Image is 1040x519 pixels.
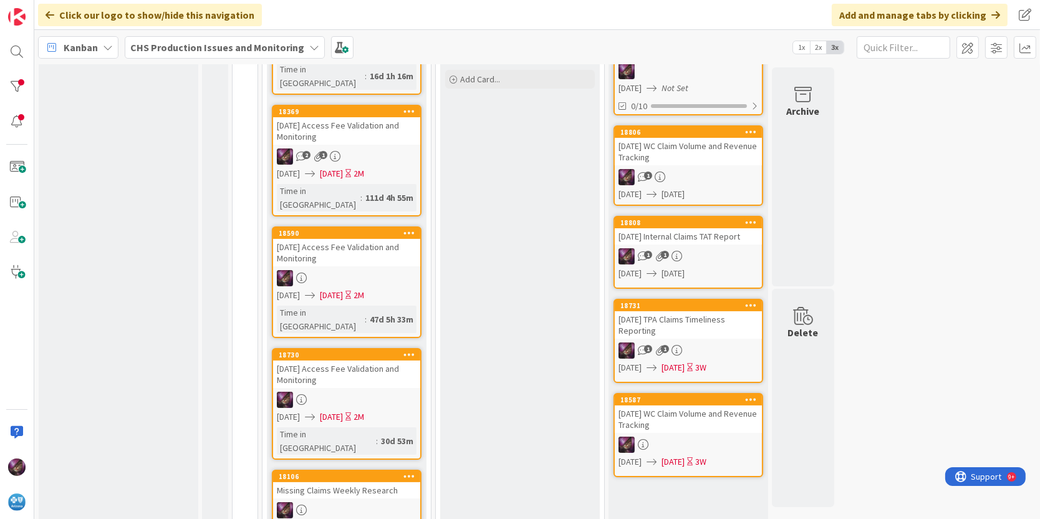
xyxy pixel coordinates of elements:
div: 30d 53m [378,434,416,448]
img: ML [277,148,293,165]
div: 18731 [615,300,762,311]
a: 18369[DATE] Access Fee Validation and MonitoringML[DATE][DATE]2MTime in [GEOGRAPHIC_DATA]:111d 4h... [272,105,421,216]
img: ML [619,342,635,359]
b: CHS Production Issues and Monitoring [130,41,304,54]
div: [DATE] WC Claim Volume and Revenue Tracking [615,405,762,433]
div: 18808 [620,218,762,227]
div: 18587[DATE] WC Claim Volume and Revenue Tracking [615,394,762,433]
div: 18730[DATE] Access Fee Validation and Monitoring [273,349,420,388]
div: Archive [787,104,820,119]
div: 18806[DATE] WC Claim Volume and Revenue Tracking [615,127,762,165]
div: Delete [788,325,819,340]
a: 18590[DATE] Access Fee Validation and MonitoringML[DATE][DATE]2MTime in [GEOGRAPHIC_DATA]:47d 5h 33m [272,226,421,338]
a: ML[DATE]Not Set0/10 [614,31,763,115]
img: ML [277,270,293,286]
div: Add and manage tabs by clicking [832,4,1008,26]
div: Time in [GEOGRAPHIC_DATA] [277,306,365,333]
span: Kanban [64,40,98,55]
span: 1 [644,345,652,353]
div: Time in [GEOGRAPHIC_DATA] [277,427,376,455]
div: 18590 [279,229,420,238]
img: ML [619,63,635,79]
div: [DATE] Internal Claims TAT Report [615,228,762,245]
div: Time in [GEOGRAPHIC_DATA] [277,184,360,211]
div: Missing Claims Weekly Research [273,482,420,498]
div: 18590[DATE] Access Fee Validation and Monitoring [273,228,420,266]
span: Add Card... [460,74,500,85]
div: ML [615,248,762,264]
span: [DATE] [619,361,642,374]
span: : [365,69,367,83]
span: Support [26,2,57,17]
img: avatar [8,493,26,511]
div: [DATE] Access Fee Validation and Monitoring [273,239,420,266]
a: 18587[DATE] WC Claim Volume and Revenue TrackingML[DATE][DATE]3W [614,393,763,477]
span: 2 [302,151,311,159]
span: [DATE] [619,82,642,95]
a: 18731[DATE] TPA Claims Timeliness ReportingML[DATE][DATE]3W [614,299,763,383]
span: [DATE] [619,267,642,280]
div: 18587 [615,394,762,405]
div: 18369 [273,106,420,117]
div: ML [273,502,420,518]
div: 18730 [279,351,420,359]
span: [DATE] [320,410,343,424]
span: [DATE] [662,361,685,374]
div: 2M [354,289,364,302]
div: [DATE] TPA Claims Timeliness Reporting [615,311,762,339]
span: 1 [644,172,652,180]
div: ML [615,63,762,79]
span: [DATE] [277,410,300,424]
div: 18106 [279,472,420,481]
span: 1 [644,251,652,259]
span: [DATE] [277,289,300,302]
img: Visit kanbanzone.com [8,8,26,26]
img: ML [277,502,293,518]
span: 0/10 [631,100,647,113]
div: 18106 [273,471,420,482]
div: 111d 4h 55m [362,191,416,205]
div: [DATE] WC Claim Volume and Revenue Tracking [615,138,762,165]
div: 16d 1h 16m [367,69,416,83]
span: [DATE] [662,455,685,468]
div: 18590 [273,228,420,239]
div: 18106Missing Claims Weekly Research [273,471,420,498]
span: [DATE] [320,167,343,180]
div: ML [615,342,762,359]
div: [DATE] Access Fee Validation and Monitoring [273,117,420,145]
div: 18806 [615,127,762,138]
img: ML [8,458,26,476]
img: ML [619,248,635,264]
div: ML [615,437,762,453]
i: Not Set [662,82,688,94]
div: 2M [354,410,364,424]
div: 18731 [620,301,762,310]
div: 2M [354,167,364,180]
input: Quick Filter... [857,36,950,59]
span: [DATE] [277,167,300,180]
div: Click our logo to show/hide this navigation [38,4,262,26]
span: [DATE] [619,455,642,468]
span: : [376,434,378,448]
span: [DATE] [662,267,685,280]
span: [DATE] [619,188,642,201]
div: ML [273,270,420,286]
div: ML [273,392,420,408]
div: 3W [695,455,706,468]
span: 1 [661,251,669,259]
span: [DATE] [320,289,343,302]
img: ML [619,437,635,453]
span: [DATE] [662,188,685,201]
div: 3W [695,361,706,374]
div: 9+ [63,5,69,15]
div: 47d 5h 33m [367,313,416,326]
span: 1x [793,41,810,54]
img: ML [277,392,293,408]
div: 18369 [279,107,420,116]
div: 18730 [273,349,420,361]
div: 18808[DATE] Internal Claims TAT Report [615,217,762,245]
a: 18806[DATE] WC Claim Volume and Revenue TrackingML[DATE][DATE] [614,125,763,206]
img: ML [619,169,635,185]
div: 18587 [620,395,762,404]
a: 18808[DATE] Internal Claims TAT ReportML[DATE][DATE] [614,216,763,289]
